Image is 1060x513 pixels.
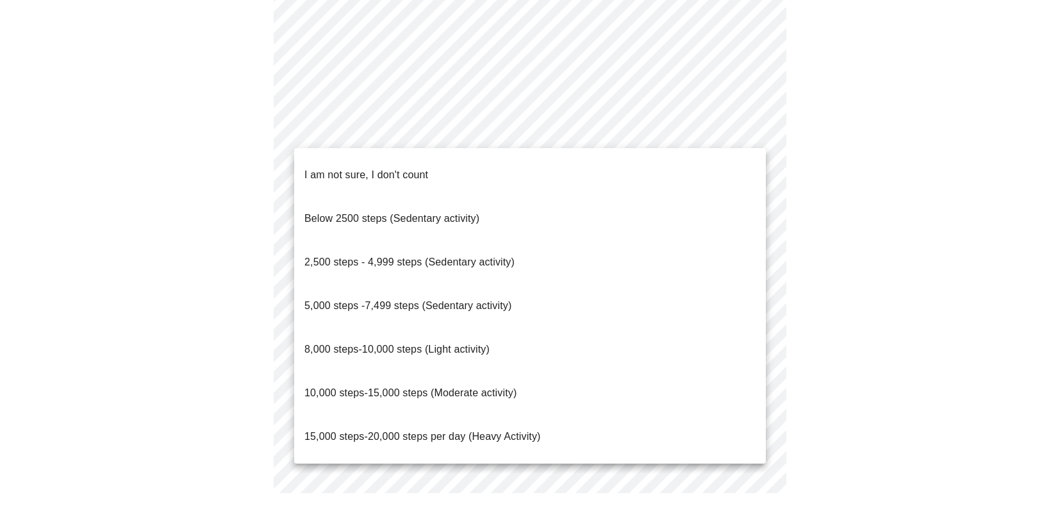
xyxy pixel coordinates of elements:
[304,344,490,355] span: 8,000 steps-10,000 steps (Light activity)
[304,169,428,180] span: I am not sure, I don't count
[304,387,517,398] span: 10,000 steps-15,000 steps (Moderate activity)
[304,431,541,442] span: 15,000 steps-20,000 steps per day (Heavy Activity)
[304,300,511,311] span: 5,000 steps -7,499 steps (Sedentary activity)
[304,256,515,267] span: 2,500 steps - 4,999 steps (Sedentary activity)
[304,213,479,224] span: Below 2500 steps (Sedentary activity)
